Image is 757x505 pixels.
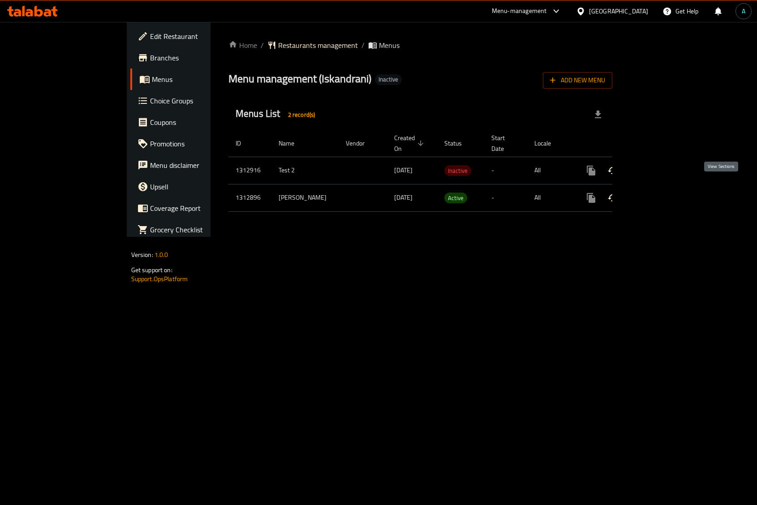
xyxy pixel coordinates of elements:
a: Coupons [130,111,253,133]
span: Vendor [346,138,376,149]
span: Coverage Report [150,203,246,214]
a: Promotions [130,133,253,154]
div: Inactive [375,74,402,85]
span: Created On [394,133,426,154]
nav: breadcrumb [228,40,612,51]
table: enhanced table [228,130,674,212]
h2: Menus List [236,107,320,122]
span: Choice Groups [150,95,246,106]
div: Export file [587,104,609,125]
div: Menu-management [492,6,547,17]
span: [DATE] [394,192,413,203]
a: Restaurants management [267,40,358,51]
td: All [527,157,573,184]
span: Restaurants management [278,40,358,51]
a: Menu disclaimer [130,154,253,176]
span: [DATE] [394,164,413,176]
span: ID [236,138,253,149]
span: Status [444,138,473,149]
td: All [527,184,573,211]
span: Coupons [150,117,246,128]
a: Edit Restaurant [130,26,253,47]
div: Total records count [283,107,321,122]
span: Menus [379,40,400,51]
span: A [742,6,745,16]
td: - [484,157,527,184]
td: - [484,184,527,211]
a: Support.OpsPlatform [131,273,188,285]
span: Menus [152,74,246,85]
span: Menu management ( Iskandrani ) [228,68,371,89]
span: Active [444,193,467,203]
span: Branches [150,52,246,63]
a: Branches [130,47,253,68]
a: Menus [130,68,253,90]
span: Promotions [150,138,246,149]
a: Choice Groups [130,90,253,111]
a: Upsell [130,176,253,197]
li: / [361,40,365,51]
td: Test 2 [271,157,339,184]
th: Actions [573,130,674,157]
span: Version: [131,249,153,261]
span: Inactive [444,166,471,176]
div: Inactive [444,165,471,176]
a: Grocery Checklist [130,219,253,240]
span: Locale [534,138,563,149]
div: [GEOGRAPHIC_DATA] [589,6,648,16]
td: [PERSON_NAME] [271,184,339,211]
button: Add New Menu [543,72,612,89]
span: Add New Menu [550,75,605,86]
span: Edit Restaurant [150,31,246,42]
span: Upsell [150,181,246,192]
button: Change Status [602,160,624,181]
span: 1.0.0 [155,249,168,261]
span: 2 record(s) [283,111,321,119]
span: Start Date [491,133,516,154]
span: Name [279,138,306,149]
span: Menu disclaimer [150,160,246,171]
span: Grocery Checklist [150,224,246,235]
span: Get support on: [131,264,172,276]
button: more [581,160,602,181]
li: / [261,40,264,51]
button: more [581,187,602,209]
span: Inactive [375,76,402,83]
a: Coverage Report [130,197,253,219]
